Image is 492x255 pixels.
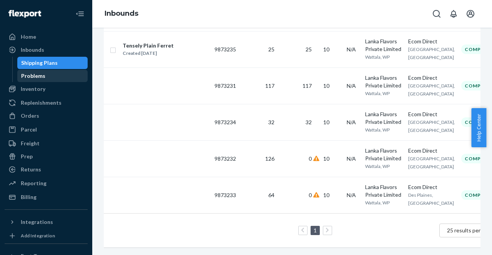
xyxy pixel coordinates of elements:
[21,99,61,107] div: Replenishments
[365,147,402,162] div: Lanka Flavors Private Limited
[21,112,39,120] div: Orders
[365,163,390,169] span: Wattala, WP
[21,193,37,201] div: Billing
[5,123,88,136] a: Parcel
[5,177,88,189] a: Reporting
[211,67,239,104] td: 9873231
[21,59,58,67] div: Shipping Plans
[365,90,390,96] span: Wattala, WP
[323,155,329,162] span: 10
[72,6,88,21] button: Close Navigation
[21,140,40,147] div: Freight
[21,232,55,239] div: Add Integration
[365,200,390,206] span: Wattala, WP
[5,163,88,176] a: Returns
[268,192,274,198] span: 64
[265,82,274,89] span: 117
[21,33,36,41] div: Home
[471,108,486,147] button: Help Center
[21,166,41,173] div: Returns
[5,97,88,109] a: Replenishments
[211,31,239,67] td: 9873235
[265,155,274,162] span: 126
[347,192,356,198] span: N/A
[21,46,44,54] div: Inbounds
[21,218,53,226] div: Integrations
[323,46,329,53] span: 10
[408,183,455,191] div: Ecom Direct
[5,83,88,95] a: Inventory
[98,3,145,25] ol: breadcrumbs
[5,216,88,228] button: Integrations
[347,46,356,53] span: N/A
[123,49,174,57] div: Created [DATE]
[309,192,312,198] span: 0
[105,9,138,18] a: Inbounds
[323,82,329,89] span: 10
[21,153,33,160] div: Prep
[21,126,37,133] div: Parcel
[365,38,402,53] div: Lanka Flavors Private Limited
[408,110,455,118] div: Ecom Direct
[211,104,239,140] td: 9873234
[21,179,47,187] div: Reporting
[408,38,455,45] div: Ecom Direct
[306,46,312,53] span: 25
[365,127,390,133] span: Wattala, WP
[408,119,455,133] span: [GEOGRAPHIC_DATA], [GEOGRAPHIC_DATA]
[309,155,312,162] span: 0
[408,46,455,60] span: [GEOGRAPHIC_DATA], [GEOGRAPHIC_DATA]
[17,70,88,82] a: Problems
[5,110,88,122] a: Orders
[365,183,402,199] div: Lanka Flavors Private Limited
[365,110,402,126] div: Lanka Flavors Private Limited
[408,192,454,206] span: Des Plaines, [GEOGRAPHIC_DATA]
[463,6,478,21] button: Open account menu
[5,150,88,163] a: Prep
[211,177,239,213] td: 9873233
[408,156,455,169] span: [GEOGRAPHIC_DATA], [GEOGRAPHIC_DATA]
[8,10,41,18] img: Flexport logo
[303,82,312,89] span: 117
[268,46,274,53] span: 25
[21,72,45,80] div: Problems
[5,191,88,203] a: Billing
[408,83,455,97] span: [GEOGRAPHIC_DATA], [GEOGRAPHIC_DATA]
[21,85,45,93] div: Inventory
[312,227,318,234] a: Page 1 is your current page
[268,119,274,125] span: 32
[408,147,455,155] div: Ecom Direct
[347,155,356,162] span: N/A
[347,119,356,125] span: N/A
[17,57,88,69] a: Shipping Plans
[306,119,312,125] span: 32
[323,192,329,198] span: 10
[446,6,461,21] button: Open notifications
[365,54,390,60] span: Wattala, WP
[408,74,455,82] div: Ecom Direct
[123,42,174,49] div: Tensely Plain Ferret
[211,140,239,177] td: 9873232
[347,82,356,89] span: N/A
[5,231,88,240] a: Add Integration
[429,6,444,21] button: Open Search Box
[323,119,329,125] span: 10
[365,74,402,89] div: Lanka Flavors Private Limited
[5,31,88,43] a: Home
[5,137,88,150] a: Freight
[5,44,88,56] a: Inbounds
